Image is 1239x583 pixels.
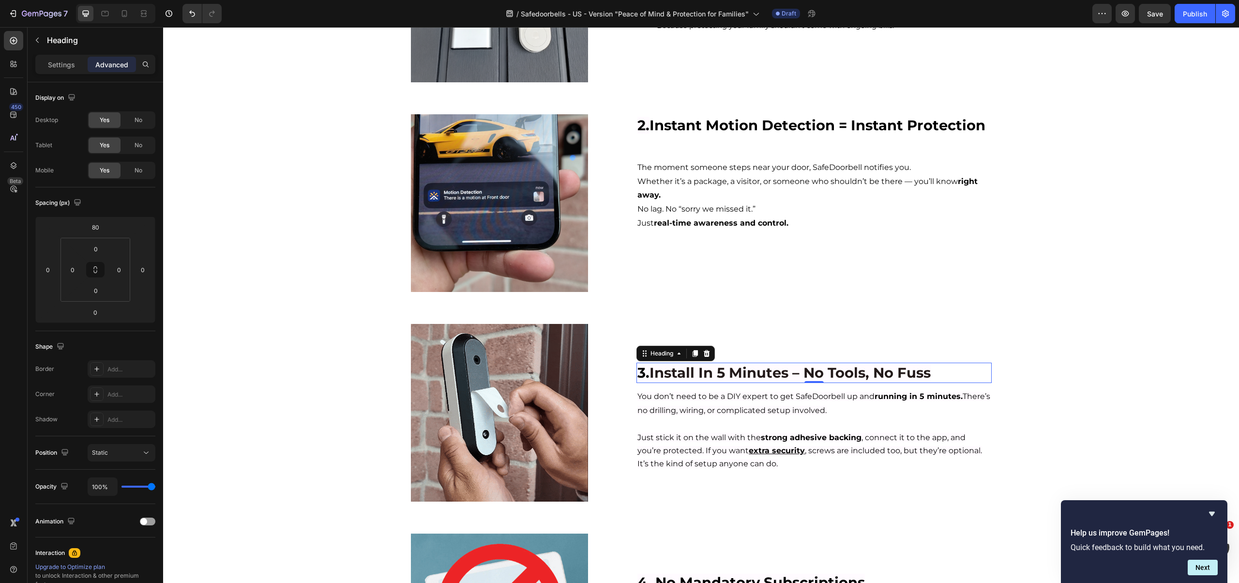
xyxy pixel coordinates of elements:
input: 0px [65,262,80,277]
button: 7 [4,4,72,23]
span: You don’t need to be a DIY expert to get SafeDoorbell up and There’s no drilling, wiring, or comp... [474,365,827,388]
div: Display on [35,92,77,105]
div: Add... [107,390,153,399]
u: extra security [586,419,642,428]
input: 0 [41,262,55,277]
div: 450 [9,103,23,111]
div: Border [35,365,54,373]
div: Interaction [35,549,65,557]
p: The moment someone steps near your door, SafeDoorbell notifies you. [474,134,827,148]
div: Mobile [35,166,54,175]
p: Settings [48,60,75,70]
h2: Rich Text Editor. Editing area: main [473,88,828,126]
h2: Help us improve GemPages! [1071,527,1218,539]
iframe: Design area [163,27,1239,583]
input: 0 [136,262,150,277]
span: Safedoorbells - US - Version "Peace of Mind & Protection for Families" [521,9,749,19]
strong: real-time awareness and control. [491,191,625,200]
input: Auto [88,478,117,495]
button: Save [1139,4,1171,23]
span: No [135,166,142,175]
span: / [516,9,519,19]
span: Save [1147,10,1163,18]
div: Tablet [35,141,52,150]
div: Desktop [35,116,58,124]
span: 3. [474,337,486,354]
span: No [135,141,142,150]
button: Next question [1188,560,1218,575]
span: Yes [100,141,109,150]
div: Heading [485,322,512,331]
p: Advanced [95,60,128,70]
img: gempages_570336046982628576-d57614f4-05be-4ccc-bd3c-2042fa0f2ea8.gif [248,297,425,475]
p: Just [474,189,827,203]
div: Beta [7,177,23,185]
input: 0 [86,305,105,320]
span: Install In 5 Minutes – No Tools, No Fuss [486,337,768,354]
strong: strong adhesive backing [598,406,698,415]
button: Publish [1175,4,1215,23]
div: Undo/Redo [182,4,222,23]
span: 1 [1226,521,1234,529]
span: Draft [782,9,796,18]
div: Opacity [35,480,70,493]
input: 0px [112,262,126,277]
button: Hide survey [1206,508,1218,520]
div: Upgrade to Optimize plan [35,563,155,571]
div: Publish [1183,9,1207,19]
input: 0px [86,283,106,298]
div: Spacing (px) [35,197,83,210]
span: Just stick it on the wall with the , connect it to the app, and you’re protected. If you want , s... [474,406,819,441]
img: gempages_570336046982628576-d2dd2bf0-e85e-4479-866a-c340e360ebc3.jpg [248,87,425,265]
p: Quick feedback to build what you need. [1071,543,1218,552]
p: Heading [47,34,151,46]
div: Shape [35,340,66,353]
div: Add... [107,415,153,424]
div: Shadow [35,415,58,424]
input: 0px [86,242,106,256]
span: Static [92,449,108,456]
span: No [135,116,142,124]
span: 4. No Mandatory Subscriptions [474,547,702,564]
input: 4xl [86,220,105,234]
strong: Instant Motion Detection = Instant Protection [486,90,822,107]
p: No lag. No “sorry we missed it.” [474,175,827,189]
p: Whether it’s a package, a visitor, or someone who shouldn’t be there — you’ll know [474,148,827,176]
div: Position [35,446,71,460]
div: Help us improve GemPages! [1071,508,1218,575]
strong: running in 5 minutes. [711,365,800,374]
div: Corner [35,390,55,399]
button: Static [88,444,155,461]
span: Yes [100,166,109,175]
div: Add... [107,365,153,374]
span: 2. [474,90,486,107]
div: Rich Text Editor. Editing area: main [473,133,828,204]
p: 7 [63,8,68,19]
div: Animation [35,515,77,528]
span: Yes [100,116,109,124]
